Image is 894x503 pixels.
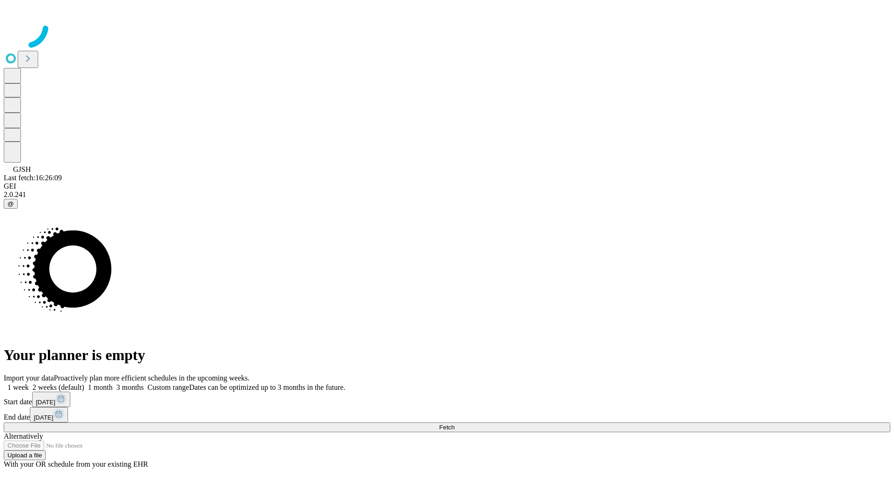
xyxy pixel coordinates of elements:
[148,383,189,391] span: Custom range
[34,414,53,421] span: [DATE]
[4,174,62,182] span: Last fetch: 16:26:09
[32,392,70,407] button: [DATE]
[4,392,890,407] div: Start date
[4,432,43,440] span: Alternatively
[4,374,54,382] span: Import your data
[36,399,55,406] span: [DATE]
[189,383,345,391] span: Dates can be optimized up to 3 months in the future.
[7,200,14,207] span: @
[30,407,68,422] button: [DATE]
[54,374,250,382] span: Proactively plan more efficient schedules in the upcoming weeks.
[33,383,84,391] span: 2 weeks (default)
[13,165,31,173] span: GJSH
[116,383,144,391] span: 3 months
[4,450,46,460] button: Upload a file
[439,424,454,431] span: Fetch
[4,460,148,468] span: With your OR schedule from your existing EHR
[4,199,18,209] button: @
[4,407,890,422] div: End date
[7,383,29,391] span: 1 week
[4,422,890,432] button: Fetch
[88,383,113,391] span: 1 month
[4,190,890,199] div: 2.0.241
[4,182,890,190] div: GEI
[4,347,890,364] h1: Your planner is empty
